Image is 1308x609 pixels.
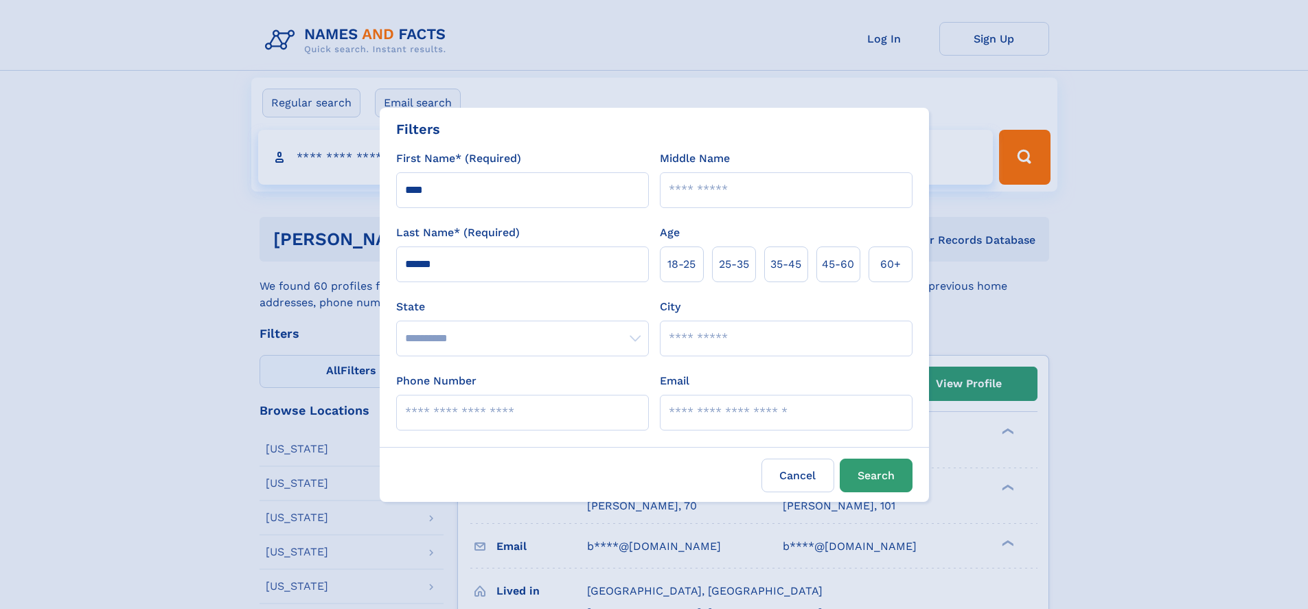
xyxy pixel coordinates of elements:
[660,150,730,167] label: Middle Name
[660,299,680,315] label: City
[719,256,749,273] span: 25‑35
[880,256,901,273] span: 60+
[770,256,801,273] span: 35‑45
[396,373,477,389] label: Phone Number
[761,459,834,492] label: Cancel
[396,299,649,315] label: State
[396,119,440,139] div: Filters
[660,225,680,241] label: Age
[822,256,854,273] span: 45‑60
[840,459,913,492] button: Search
[396,225,520,241] label: Last Name* (Required)
[660,373,689,389] label: Email
[396,150,521,167] label: First Name* (Required)
[667,256,696,273] span: 18‑25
